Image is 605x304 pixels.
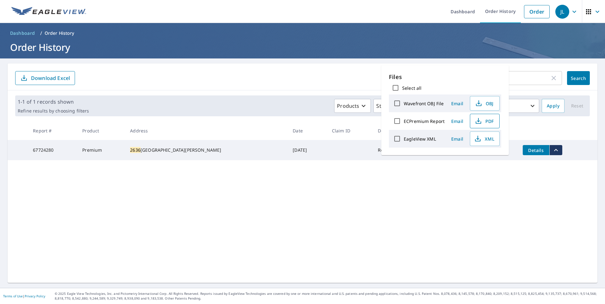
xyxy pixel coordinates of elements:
[18,98,89,106] p: 1-1 of 1 records shown
[327,121,373,140] th: Claim ID
[8,28,597,38] nav: breadcrumb
[547,102,559,110] span: Apply
[450,100,465,106] span: Email
[450,118,465,124] span: Email
[404,118,445,124] label: ECPremium Report
[376,102,392,110] p: Status
[402,85,421,91] label: Select all
[572,75,585,81] span: Search
[130,147,283,153] div: [GEOGRAPHIC_DATA][PERSON_NAME]
[474,100,494,107] span: OBJ
[288,140,327,160] td: [DATE]
[130,147,140,153] mark: 2636
[404,136,436,142] label: EagleView XML
[373,99,403,113] button: Status
[25,294,45,298] a: Privacy Policy
[8,28,38,38] a: Dashboard
[77,121,125,140] th: Product
[474,135,494,143] span: XML
[567,71,590,85] button: Search
[373,121,417,140] th: Delivery
[3,294,23,298] a: Terms of Use
[470,131,500,146] button: XML
[45,30,74,36] p: Order History
[28,140,77,160] td: 67724280
[10,30,35,36] span: Dashboard
[447,134,467,144] button: Email
[15,71,75,85] button: Download Excel
[470,114,500,128] button: PDF
[3,294,45,298] p: |
[450,136,465,142] span: Email
[524,5,550,18] a: Order
[77,140,125,160] td: Premium
[125,121,288,140] th: Address
[404,100,444,106] label: Wavefront OBJ File
[373,140,417,160] td: Regular
[474,117,494,125] span: PDF
[40,29,42,37] li: /
[334,99,371,113] button: Products
[527,147,546,153] span: Details
[542,99,564,113] button: Apply
[288,121,327,140] th: Date
[447,99,467,108] button: Email
[555,5,569,19] div: JL
[337,102,359,110] p: Products
[55,291,602,301] p: © 2025 Eagle View Technologies, Inc. and Pictometry International Corp. All Rights Reserved. Repo...
[470,96,500,111] button: OBJ
[18,108,89,114] p: Refine results by choosing filters
[389,73,501,81] p: Files
[447,116,467,126] button: Email
[31,75,70,82] p: Download Excel
[549,145,562,155] button: filesDropdownBtn-67724280
[8,41,597,54] h1: Order History
[28,121,77,140] th: Report #
[11,7,86,16] img: EV Logo
[523,145,549,155] button: detailsBtn-67724280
